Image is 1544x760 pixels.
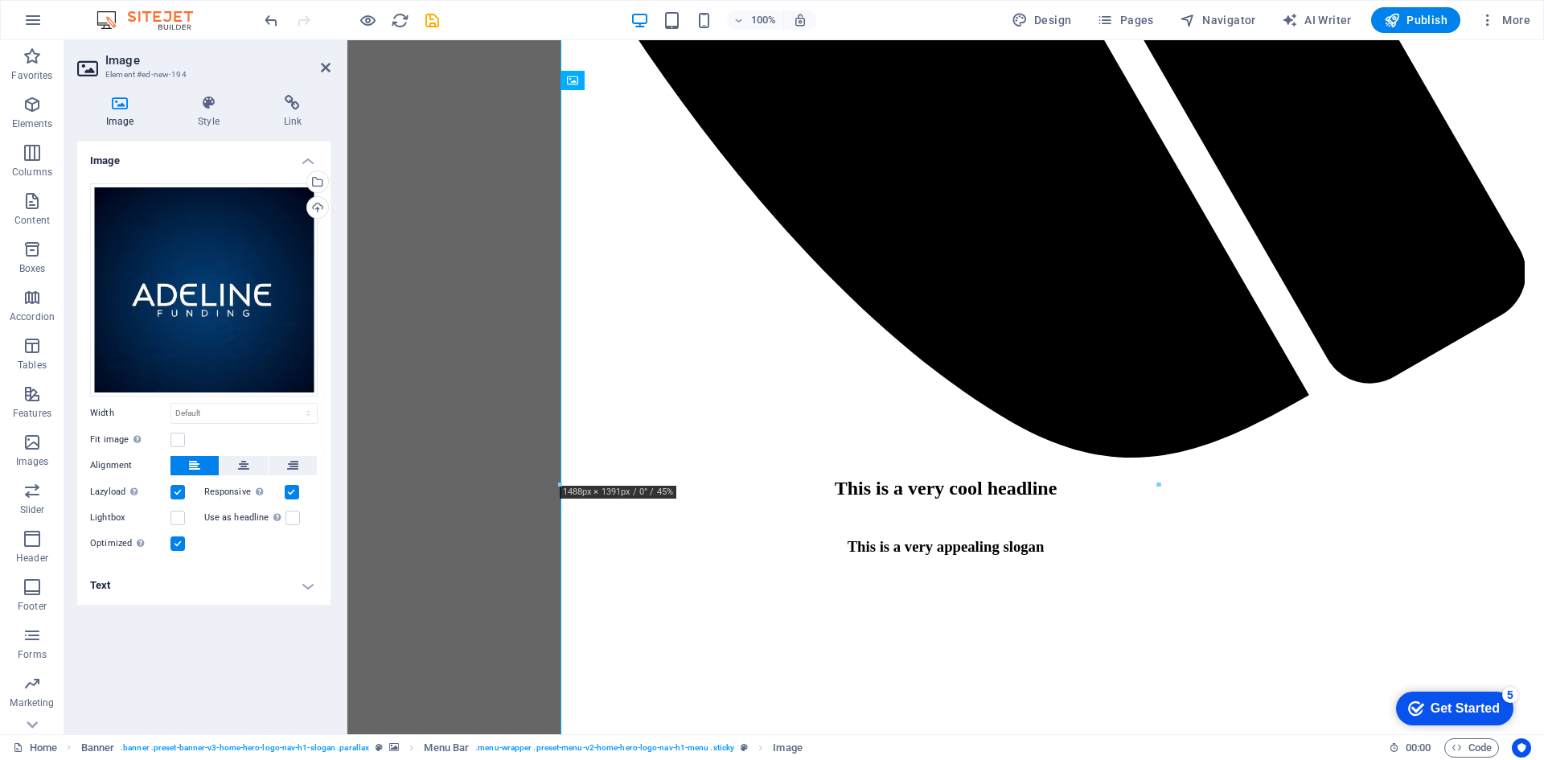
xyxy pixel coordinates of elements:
span: AI Writer [1282,12,1352,28]
h3: Element #ed-new-194 [105,68,298,82]
span: Navigator [1180,12,1256,28]
h2: Image [105,53,331,68]
button: Usercentrics [1512,738,1531,758]
h4: Text [77,566,331,605]
label: Alignment [90,456,170,475]
button: Publish [1371,7,1460,33]
label: Width [90,409,170,417]
button: Navigator [1173,7,1263,33]
label: Optimized [90,534,170,553]
span: Pages [1097,12,1153,28]
label: Fit image [90,430,170,450]
h6: Session time [1389,738,1431,758]
label: Lazyload [90,483,170,502]
button: Design [1005,7,1078,33]
button: Code [1444,738,1499,758]
label: Lightbox [90,508,170,528]
div: Get Started 5 items remaining, 0% complete [13,8,130,42]
span: Click to select. Double-click to edit [424,738,469,758]
p: Slider [20,503,45,516]
div: 5 [119,3,135,19]
nav: breadcrumb [81,738,803,758]
label: Responsive [204,483,285,502]
i: Undo: Change orientation (Ctrl+Z) [262,11,281,30]
span: Click to select. Double-click to edit [81,738,115,758]
i: Reload page [391,11,409,30]
div: IMG-20250902-WA0021-CUIBiVJeLJmw_mEAltR-9w.jpg [90,183,318,396]
button: reload [390,10,409,30]
span: Code [1452,738,1492,758]
img: Editor Logo [92,10,213,30]
span: Click to select. Double-click to edit [773,738,802,758]
p: Tables [18,359,47,372]
p: Footer [18,600,47,613]
a: Home [13,738,57,758]
span: Publish [1384,12,1447,28]
span: . menu-wrapper .preset-menu-v2-home-hero-logo-nav-h1-menu .sticky [475,738,734,758]
h6: 100% [751,10,777,30]
button: save [422,10,441,30]
p: Favorites [11,69,52,82]
div: Get Started [47,18,117,32]
h4: Style [169,95,254,129]
span: . banner .preset-banner-v3-home-hero-logo-nav-h1-slogan .parallax [121,738,369,758]
i: This element contains a background [389,743,399,752]
span: Design [1012,12,1072,28]
i: This element is a customizable preset [376,743,383,752]
i: Save (Ctrl+S) [423,11,441,30]
p: Elements [12,117,53,130]
h4: Image [77,95,169,129]
p: Columns [12,166,52,179]
span: 00 00 [1406,738,1431,758]
p: Accordion [10,310,55,323]
span: More [1480,12,1530,28]
span: : [1417,742,1419,754]
button: Click here to leave preview mode and continue editing [358,10,377,30]
h4: Image [77,142,331,170]
button: AI Writer [1275,7,1358,33]
button: More [1473,7,1537,33]
p: Boxes [19,262,46,275]
button: Pages [1090,7,1160,33]
p: Marketing [10,696,54,709]
label: Use as headline [204,508,285,528]
p: Images [16,455,49,468]
p: Header [16,552,48,565]
h4: Link [255,95,331,129]
i: This element is a customizable preset [741,743,748,752]
p: Forms [18,648,47,661]
button: 100% [727,10,784,30]
i: On resize automatically adjust zoom level to fit chosen device. [793,13,807,27]
p: Content [14,214,50,227]
button: undo [261,10,281,30]
div: Design (Ctrl+Alt+Y) [1005,7,1078,33]
p: Features [13,407,51,420]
